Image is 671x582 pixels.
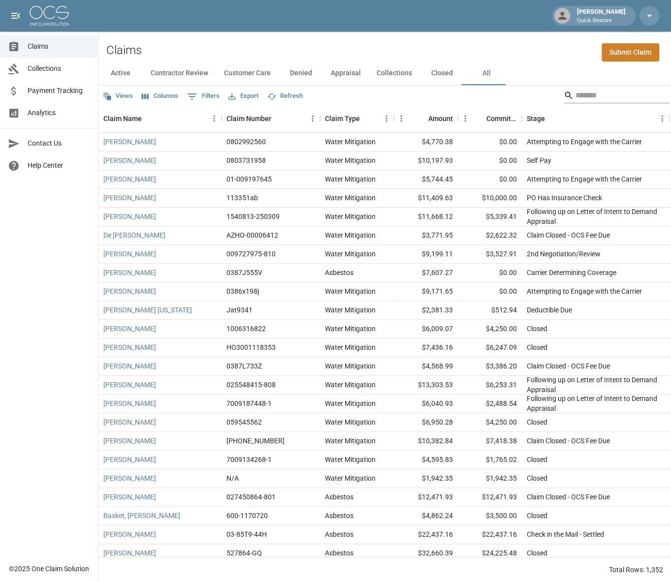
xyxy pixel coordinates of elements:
[100,89,135,104] button: Views
[106,43,142,58] h2: Claims
[522,105,670,132] div: Stage
[602,43,659,61] a: Submit Claim
[103,455,156,464] a: [PERSON_NAME]
[394,413,458,432] div: $6,950.28
[103,473,156,483] a: [PERSON_NAME]
[139,89,181,104] button: Select columns
[103,324,156,334] a: [PERSON_NAME]
[394,544,458,563] div: $32,660.39
[325,212,376,221] div: Water Mitigation
[28,41,90,52] span: Claims
[226,529,267,539] div: 03-85T9-44H
[458,152,522,170] div: $0.00
[394,432,458,451] div: $10,382.84
[394,282,458,301] div: $9,171.65
[394,301,458,320] div: $2,381.33
[458,189,522,208] div: $10,000.00
[28,86,90,96] span: Payment Tracking
[226,455,272,464] div: 7009134268-1
[325,548,353,558] div: Asbestos
[103,137,156,147] a: [PERSON_NAME]
[394,226,458,245] div: $3,771.95
[103,193,156,203] a: [PERSON_NAME]
[28,160,90,171] span: Help Center
[609,565,663,575] div: Total Rows: 1,352
[458,357,522,376] div: $3,386.20
[394,451,458,469] div: $4,595.83
[527,207,665,226] div: Following up on Letter of Intent to Demand Appraisal
[458,320,522,338] div: $4,250.00
[394,105,458,132] div: Amount
[573,7,630,25] div: [PERSON_NAME]
[486,105,517,132] div: Committed Amount
[28,63,90,74] span: Collections
[103,398,156,408] a: [PERSON_NAME]
[320,105,394,132] div: Claim Type
[420,61,464,85] button: Closed
[458,133,522,152] div: $0.00
[564,88,669,105] div: Search
[325,417,376,427] div: Water Mitigation
[458,544,522,563] div: $24,225.48
[325,455,376,464] div: Water Mitigation
[226,548,262,558] div: 527864-GQ
[103,305,192,315] a: [PERSON_NAME] [US_STATE]
[527,286,642,296] div: Attempting to Engage with the Carrier
[103,511,180,521] a: Basket, [PERSON_NAME]
[325,174,376,184] div: Water Mitigation
[394,245,458,264] div: $9,199.11
[226,342,276,352] div: HO3001118353
[28,108,90,118] span: Analytics
[30,6,69,26] img: ocs-logo-white-transparent.png
[458,105,522,132] div: Committed Amount
[143,61,216,85] button: Contractor Review
[394,208,458,226] div: $11,668.12
[394,170,458,189] div: $5,744.45
[394,152,458,170] div: $10,197.93
[325,492,353,502] div: Asbestos
[527,324,547,334] div: Closed
[325,380,376,390] div: Water Mitigation
[458,170,522,189] div: $0.00
[527,342,547,352] div: Closed
[458,413,522,432] div: $4,250.00
[226,361,262,371] div: 0387L733Z
[394,469,458,488] div: $1,942.35
[325,286,376,296] div: Water Mitigation
[394,507,458,525] div: $4,862.24
[458,451,522,469] div: $1,765.02
[577,17,626,25] p: Quick Restore
[527,548,547,558] div: Closed
[305,111,320,126] button: Menu
[325,324,376,334] div: Water Mitigation
[279,61,323,85] button: Denied
[6,6,26,26] button: open drawer
[265,89,305,104] button: Refresh
[458,376,522,395] div: $6,253.31
[325,249,376,259] div: Water Mitigation
[458,208,522,226] div: $5,339.41
[394,357,458,376] div: $4,568.99
[142,112,156,125] button: Sort
[527,105,545,132] div: Stage
[458,432,522,451] div: $7,418.38
[394,376,458,395] div: $13,303.53
[226,436,285,446] div: 01-009-044479
[98,105,222,132] div: Claim Name
[527,473,547,483] div: Closed
[226,305,253,315] div: Jat9341
[369,61,420,85] button: Collections
[394,488,458,507] div: $12,471.93
[226,473,239,483] div: N/A
[103,361,156,371] a: [PERSON_NAME]
[458,507,522,525] div: $3,500.00
[226,89,261,104] button: Export
[226,212,280,221] div: 1540813-250309
[325,361,376,371] div: Water Mitigation
[394,111,409,126] button: Menu
[207,111,222,126] button: Menu
[9,564,89,574] div: © 2025 One Claim Solution
[458,338,522,357] div: $6,247.09
[394,133,458,152] div: $4,770.38
[527,529,604,539] div: Check in the Mail - Settled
